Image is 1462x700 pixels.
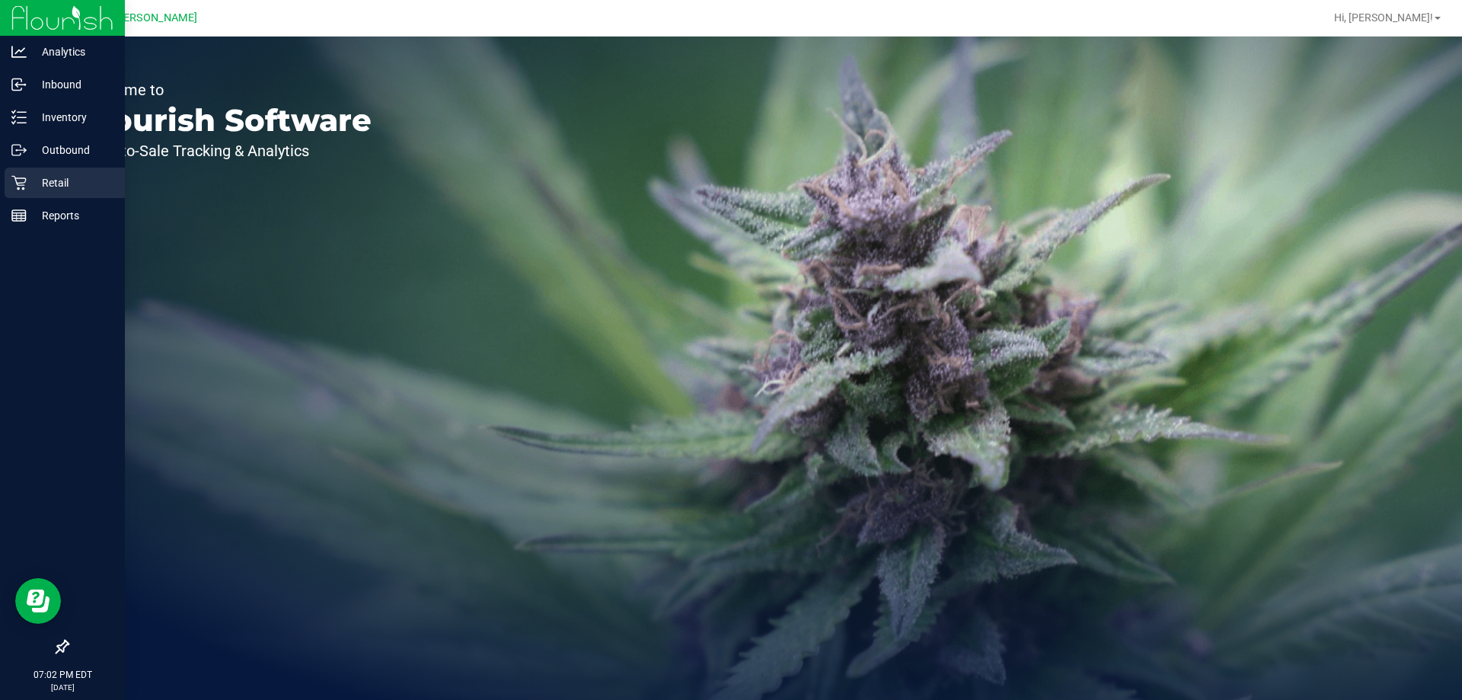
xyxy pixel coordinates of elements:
[27,174,118,192] p: Retail
[11,175,27,190] inline-svg: Retail
[27,43,118,61] p: Analytics
[11,44,27,59] inline-svg: Analytics
[27,141,118,159] p: Outbound
[11,208,27,223] inline-svg: Reports
[82,143,372,158] p: Seed-to-Sale Tracking & Analytics
[1334,11,1433,24] span: Hi, [PERSON_NAME]!
[27,206,118,225] p: Reports
[27,108,118,126] p: Inventory
[11,77,27,92] inline-svg: Inbound
[113,11,197,24] span: [PERSON_NAME]
[82,105,372,136] p: Flourish Software
[15,578,61,624] iframe: Resource center
[82,82,372,97] p: Welcome to
[11,110,27,125] inline-svg: Inventory
[7,682,118,693] p: [DATE]
[27,75,118,94] p: Inbound
[11,142,27,158] inline-svg: Outbound
[7,668,118,682] p: 07:02 PM EDT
